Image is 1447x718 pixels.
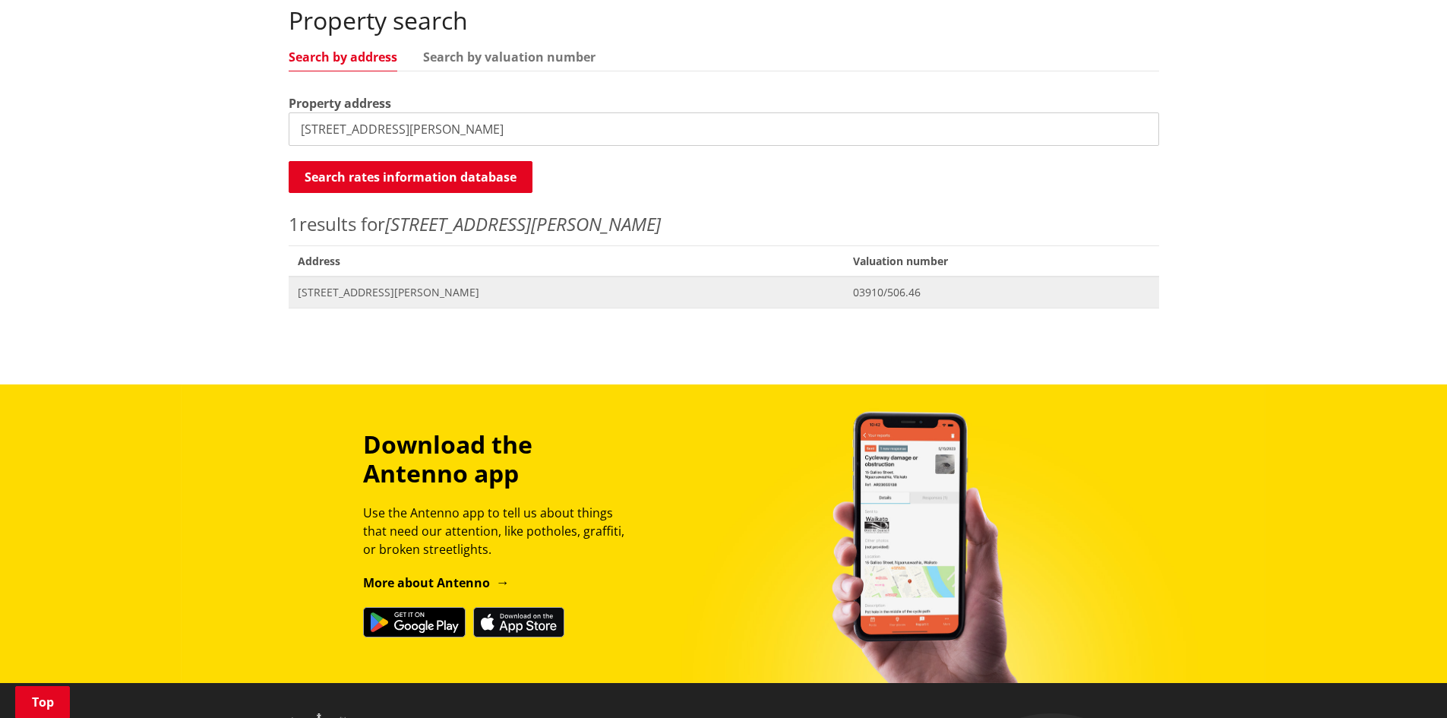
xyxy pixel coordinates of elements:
h3: Download the Antenno app [363,430,638,489]
a: [STREET_ADDRESS][PERSON_NAME] 03910/506.46 [289,277,1159,308]
h2: Property search [289,6,1159,35]
label: Property address [289,94,391,112]
a: Top [15,686,70,718]
span: [STREET_ADDRESS][PERSON_NAME] [298,285,836,300]
em: [STREET_ADDRESS][PERSON_NAME] [385,211,661,236]
p: Use the Antenno app to tell us about things that need our attention, like potholes, graffiti, or ... [363,504,638,558]
span: Address [289,245,845,277]
span: 1 [289,211,299,236]
button: Search rates information database [289,161,532,193]
span: 03910/506.46 [853,285,1149,300]
a: Search by address [289,51,397,63]
p: results for [289,210,1159,238]
span: Valuation number [844,245,1158,277]
a: Search by valuation number [423,51,596,63]
a: More about Antenno [363,574,510,591]
iframe: Messenger Launcher [1377,654,1432,709]
img: Get it on Google Play [363,607,466,637]
input: e.g. Duke Street NGARUAWAHIA [289,112,1159,146]
img: Download on the App Store [473,607,564,637]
